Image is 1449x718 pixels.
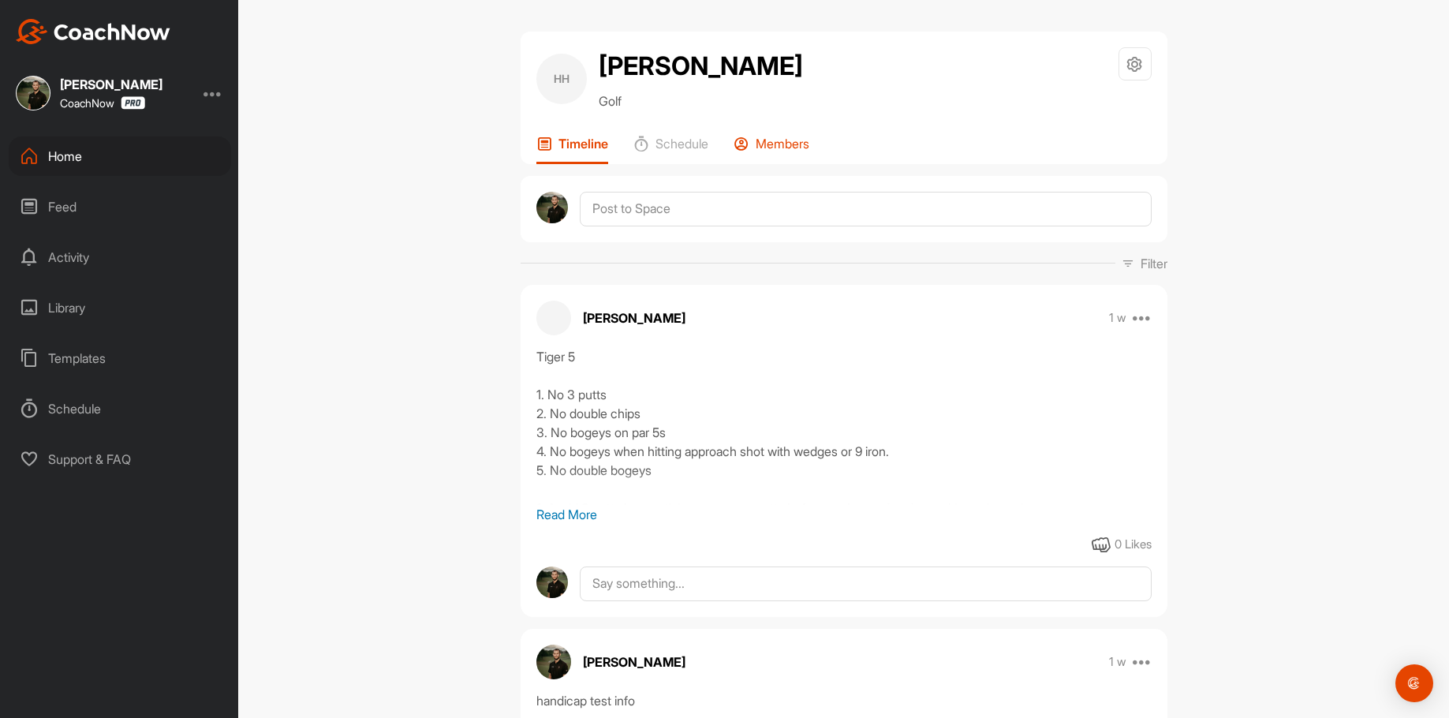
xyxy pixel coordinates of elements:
[599,92,803,110] p: Golf
[536,505,1152,524] p: Read More
[121,96,145,110] img: CoachNow Pro
[60,78,162,91] div: [PERSON_NAME]
[1395,664,1433,702] div: Open Intercom Messenger
[536,54,587,104] div: HH
[60,96,145,110] div: CoachNow
[536,645,571,679] img: avatar
[1109,654,1126,670] p: 1 w
[9,237,231,277] div: Activity
[1115,536,1152,554] div: 0 Likes
[9,187,231,226] div: Feed
[756,136,809,151] p: Members
[599,47,803,85] h2: [PERSON_NAME]
[536,691,1152,710] div: handicap test info
[536,347,1152,505] div: Tiger 5 1. No 3 putts 2. No double chips 3. No bogeys on par 5s 4. No bogeys when hitting approac...
[16,76,50,110] img: square_3641e69a23774a22bb1969e55584baa6.jpg
[1109,310,1126,326] p: 1 w
[9,338,231,378] div: Templates
[558,136,608,151] p: Timeline
[583,309,685,327] p: [PERSON_NAME]
[9,136,231,176] div: Home
[1141,254,1167,273] p: Filter
[536,192,569,224] img: avatar
[583,653,685,671] p: [PERSON_NAME]
[9,389,231,428] div: Schedule
[655,136,708,151] p: Schedule
[9,288,231,327] div: Library
[536,567,569,599] img: avatar
[9,439,231,479] div: Support & FAQ
[16,19,170,44] img: CoachNow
